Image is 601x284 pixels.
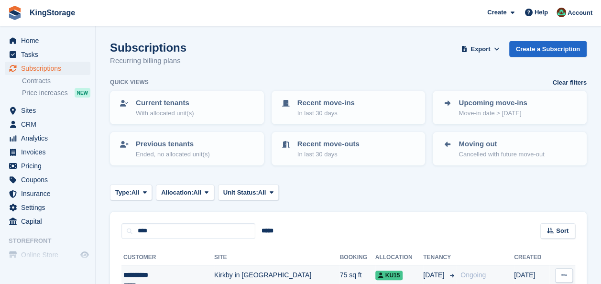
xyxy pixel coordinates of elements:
span: Ongoing [460,271,486,279]
span: CRM [21,118,78,131]
a: menu [5,173,90,186]
span: Storefront [9,236,95,246]
span: Analytics [21,131,78,145]
a: menu [5,34,90,47]
button: Allocation: All [156,185,214,200]
img: John King [557,8,566,17]
button: Export [459,41,502,57]
span: Insurance [21,187,78,200]
span: Coupons [21,173,78,186]
span: Sites [21,104,78,117]
a: Preview store [79,249,90,261]
a: Recent move-ins In last 30 days [273,92,425,123]
p: With allocated unit(s) [136,109,194,118]
span: Home [21,34,78,47]
span: Capital [21,215,78,228]
span: Export [470,44,490,54]
span: KU15 [375,271,403,280]
a: menu [5,62,90,75]
p: Recent move-ins [297,98,355,109]
span: Unit Status: [223,188,258,197]
a: KingStorage [26,5,79,21]
a: Recent move-outs In last 30 days [273,133,425,164]
p: Moving out [459,139,544,150]
span: Help [535,8,548,17]
span: Allocation: [161,188,193,197]
button: Unit Status: All [218,185,279,200]
div: NEW [75,88,90,98]
a: Current tenants With allocated unit(s) [111,92,263,123]
p: Move-in date > [DATE] [459,109,527,118]
a: menu [5,187,90,200]
th: Customer [121,250,214,265]
a: menu [5,248,90,262]
th: Allocation [375,250,423,265]
a: Create a Subscription [509,41,587,57]
p: In last 30 days [297,150,360,159]
a: menu [5,201,90,214]
span: [DATE] [423,270,446,280]
a: Previous tenants Ended, no allocated unit(s) [111,133,263,164]
p: Cancelled with future move-out [459,150,544,159]
a: Price increases NEW [22,87,90,98]
a: menu [5,215,90,228]
a: menu [5,48,90,61]
a: menu [5,131,90,145]
th: Tenancy [423,250,457,265]
span: All [131,188,140,197]
span: Settings [21,201,78,214]
a: Contracts [22,76,90,86]
p: Current tenants [136,98,194,109]
a: Upcoming move-ins Move-in date > [DATE] [434,92,586,123]
p: Previous tenants [136,139,210,150]
span: Sort [556,226,568,236]
a: menu [5,159,90,173]
th: Booking [339,250,375,265]
button: Type: All [110,185,152,200]
span: Tasks [21,48,78,61]
span: All [193,188,201,197]
a: Clear filters [552,78,587,87]
a: menu [5,118,90,131]
img: stora-icon-8386f47178a22dfd0bd8f6a31ec36ba5ce8667c1dd55bd0f319d3a0aa187defe.svg [8,6,22,20]
span: Online Store [21,248,78,262]
p: In last 30 days [297,109,355,118]
span: Subscriptions [21,62,78,75]
h1: Subscriptions [110,41,186,54]
span: Price increases [22,88,68,98]
p: Upcoming move-ins [459,98,527,109]
span: All [258,188,266,197]
th: Created [514,250,549,265]
p: Recent move-outs [297,139,360,150]
h6: Quick views [110,78,149,87]
p: Ended, no allocated unit(s) [136,150,210,159]
th: Site [214,250,340,265]
a: menu [5,104,90,117]
span: Type: [115,188,131,197]
p: Recurring billing plans [110,55,186,66]
a: menu [5,145,90,159]
span: Pricing [21,159,78,173]
a: Moving out Cancelled with future move-out [434,133,586,164]
span: Invoices [21,145,78,159]
span: Create [487,8,506,17]
span: Account [568,8,592,18]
